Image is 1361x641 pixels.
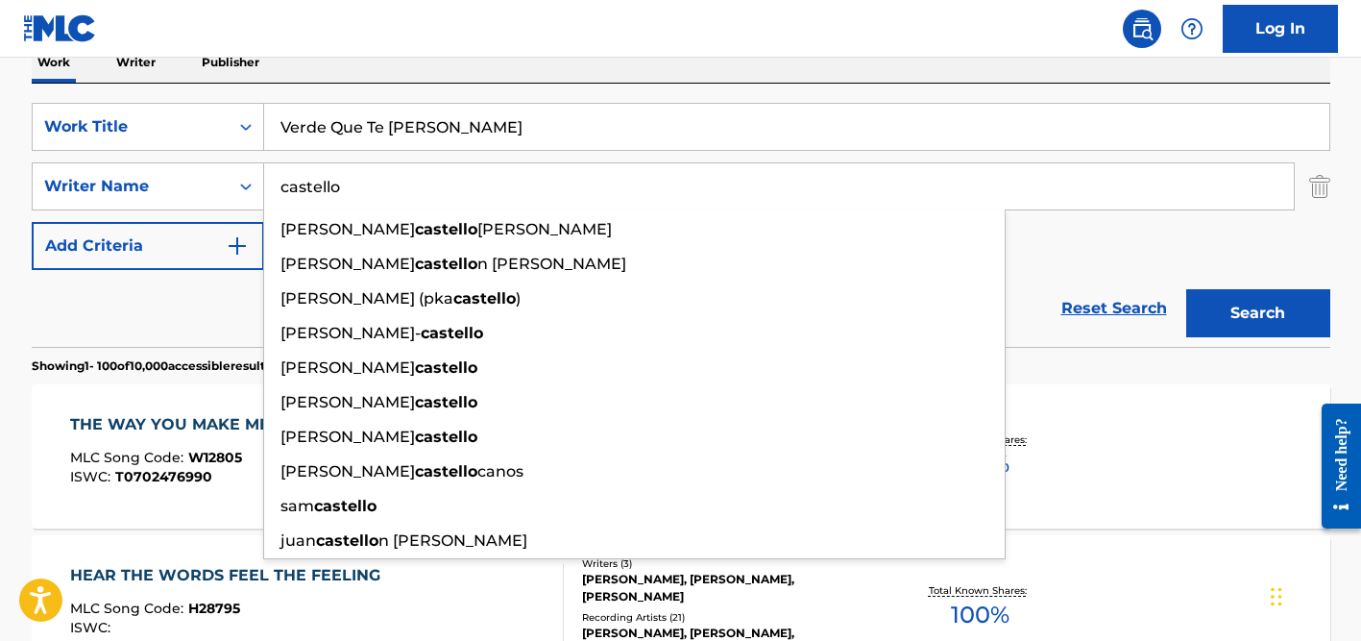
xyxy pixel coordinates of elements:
[280,428,415,446] span: [PERSON_NAME]
[188,449,242,466] span: W12805
[421,324,483,342] strong: castello
[477,255,626,273] span: n [PERSON_NAME]
[415,393,477,411] strong: castello
[415,255,477,273] strong: castello
[32,222,264,270] button: Add Criteria
[1180,17,1203,40] img: help
[32,42,76,83] p: Work
[316,531,378,550] strong: castello
[280,324,421,342] span: [PERSON_NAME]-
[280,497,314,515] span: sam
[44,175,217,198] div: Writer Name
[280,531,316,550] span: juan
[280,393,415,411] span: [PERSON_NAME]
[929,583,1032,598] p: Total Known Shares:
[280,220,415,238] span: [PERSON_NAME]
[1130,17,1154,40] img: search
[1123,10,1161,48] a: Public Search
[32,103,1330,347] form: Search Form
[226,234,249,258] img: 9d2ae6d4665cec9f34b9.svg
[1223,5,1338,53] a: Log In
[1307,388,1361,543] iframe: Resource Center
[115,468,212,485] span: T0702476990
[1271,568,1282,626] div: Drag
[415,220,477,238] strong: castello
[70,564,390,587] div: HEAR THE WORDS FEEL THE FEELING
[477,220,612,238] span: [PERSON_NAME]
[378,531,527,550] span: n [PERSON_NAME]
[1265,549,1361,641] iframe: Chat Widget
[44,115,217,138] div: Work Title
[70,619,115,636] span: ISWC :
[415,428,477,446] strong: castello
[1186,289,1330,337] button: Search
[70,413,325,436] div: THE WAY YOU MAKE ME FEEL
[415,358,477,377] strong: castello
[23,14,97,42] img: MLC Logo
[1052,287,1177,330] a: Reset Search
[196,42,265,83] p: Publisher
[280,358,415,377] span: [PERSON_NAME]
[70,449,188,466] span: MLC Song Code :
[582,556,872,571] div: Writers ( 3 )
[280,289,453,308] span: [PERSON_NAME] (pka
[32,357,342,375] p: Showing 1 - 100 of 10,000 accessible results (Total 16,511 )
[1173,10,1211,48] div: Help
[110,42,161,83] p: Writer
[32,384,1330,529] a: THE WAY YOU MAKE ME FEELMLC Song Code:W12805ISWC:T0702476990Writers (1)[PERSON_NAME] [PERSON_NAME...
[70,600,188,617] span: MLC Song Code :
[516,289,521,308] span: )
[582,571,872,605] div: [PERSON_NAME], [PERSON_NAME], [PERSON_NAME]
[314,497,377,515] strong: castello
[582,610,872,625] div: Recording Artists ( 21 )
[477,462,523,481] span: canos
[70,468,115,485] span: ISWC :
[1309,162,1330,210] img: Delete Criterion
[415,462,477,481] strong: castello
[280,462,415,481] span: [PERSON_NAME]
[188,600,240,617] span: H28795
[453,289,516,308] strong: castello
[280,255,415,273] span: [PERSON_NAME]
[951,598,1009,632] span: 100 %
